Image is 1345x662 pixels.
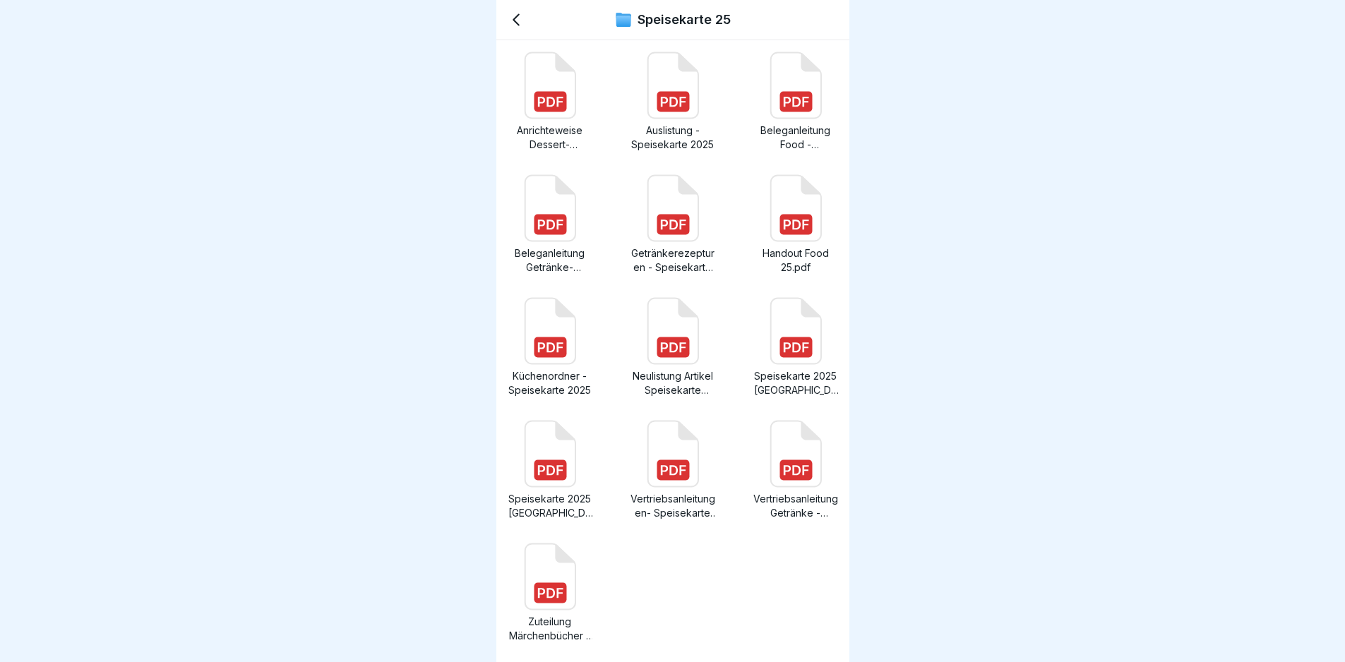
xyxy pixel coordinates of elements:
a: Speisekarte 2025 [GEOGRAPHIC_DATA] [508,420,592,520]
a: Getränkerezepturen - Speisekarte 2025 [630,174,715,275]
a: Auslistung - Speisekarte 2025 [630,52,715,152]
a: Handout Food 25.pdf [753,174,838,275]
p: Beleganleitung Getränke- Speisekarte 2025 [508,246,592,275]
a: Beleganleitung Food - Speisekarte 2025 [753,52,838,152]
a: Vertriebsanleitung Getränke - Speisekarte 2025 [753,420,838,520]
p: Zuteilung Märchenbücher - Speisekarte 2025 [508,615,592,643]
a: Küchenordner - Speisekarte 2025 [508,297,592,397]
p: Vertriebsanleitungen- Speisekarte 2025 [630,492,715,520]
p: Küchenordner - Speisekarte 2025 [508,369,592,397]
a: Neulistung Artikel Speisekarte 2025.pdf [630,297,715,397]
a: Vertriebsanleitungen- Speisekarte 2025 [630,420,715,520]
p: Neulistung Artikel Speisekarte 2025.pdf [630,369,715,397]
p: Anrichteweise Dessert- Speisekarte 2025 [508,124,592,152]
p: Speisekarte 2025 [GEOGRAPHIC_DATA] [753,369,838,397]
p: Speisekarte 25 [638,12,731,28]
p: Speisekarte 2025 [GEOGRAPHIC_DATA] [508,492,592,520]
p: Beleganleitung Food - Speisekarte 2025 [753,124,838,152]
p: Handout Food 25.pdf [753,246,838,275]
a: Speisekarte 2025 [GEOGRAPHIC_DATA] [753,297,838,397]
a: Beleganleitung Getränke- Speisekarte 2025 [508,174,592,275]
p: Getränkerezepturen - Speisekarte 2025 [630,246,715,275]
p: Auslistung - Speisekarte 2025 [630,124,715,152]
a: Anrichteweise Dessert- Speisekarte 2025 [508,52,592,152]
p: Vertriebsanleitung Getränke - Speisekarte 2025 [753,492,838,520]
a: Zuteilung Märchenbücher - Speisekarte 2025 [508,543,592,643]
